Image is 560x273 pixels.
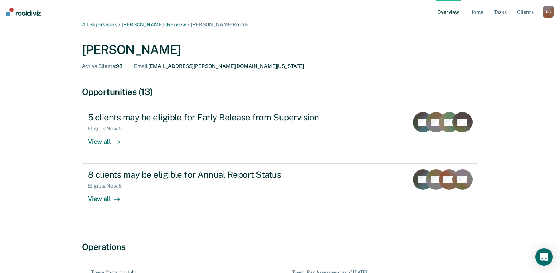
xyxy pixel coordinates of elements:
[82,22,117,27] a: All Supervisors
[191,22,248,27] span: [PERSON_NAME] Profile
[82,106,478,164] a: 5 clients may be eligible for Early Release from SupervisionEligible Now:5View all
[88,183,128,189] div: Eligible Now : 8
[134,63,148,69] span: Email :
[82,164,478,221] a: 8 clients may be eligible for Annual Report StatusEligible Now:8View all
[82,42,478,57] div: [PERSON_NAME]
[117,22,122,27] span: /
[134,63,304,69] div: [EMAIL_ADDRESS][PERSON_NAME][DOMAIN_NAME][US_STATE]
[82,63,116,69] span: Active Clients :
[88,189,129,203] div: View all
[535,248,553,266] div: Open Intercom Messenger
[88,126,128,132] div: Eligible Now : 5
[122,22,186,27] a: [PERSON_NAME] Overview
[82,242,478,252] div: Operations
[88,132,129,146] div: View all
[88,112,344,123] div: 5 clients may be eligible for Early Release from Supervision
[186,22,191,27] span: /
[82,63,123,69] div: 98
[543,6,554,18] button: DA
[543,6,554,18] div: D A
[88,169,344,180] div: 8 clients may be eligible for Annual Report Status
[6,8,41,16] img: Recidiviz
[82,86,478,97] div: Opportunities (13)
